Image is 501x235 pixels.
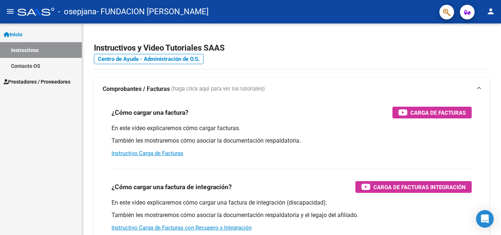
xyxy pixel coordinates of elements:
[111,137,472,145] p: También les mostraremos cómo asociar la documentación respaldatoria.
[96,4,209,20] span: - FUNDACION [PERSON_NAME]
[94,41,489,55] h2: Instructivos y Video Tutoriales SAAS
[392,107,472,118] button: Carga de Facturas
[410,108,466,117] span: Carga de Facturas
[58,4,96,20] span: - osepjana
[111,107,189,118] h3: ¿Cómo cargar una factura?
[4,30,22,38] span: Inicio
[94,54,204,64] a: Centro de Ayuda - Administración de O.S.
[171,85,265,93] span: (haga click aquí para ver los tutoriales)
[94,77,489,101] mat-expansion-panel-header: Comprobantes / Facturas (haga click aquí para ver los tutoriales)
[355,181,472,193] button: Carga de Facturas Integración
[111,199,472,207] p: En este video explicaremos cómo cargar una factura de integración (discapacidad).
[486,7,495,16] mat-icon: person
[373,183,466,192] span: Carga de Facturas Integración
[111,124,472,132] p: En este video explicaremos cómo cargar facturas.
[476,210,494,228] div: Open Intercom Messenger
[6,7,15,16] mat-icon: menu
[103,85,170,93] strong: Comprobantes / Facturas
[111,150,183,157] a: Instructivo Carga de Facturas
[111,211,472,219] p: También les mostraremos cómo asociar la documentación respaldatoria y el legajo del afiliado.
[4,78,70,86] span: Prestadores / Proveedores
[111,224,252,231] a: Instructivo Carga de Facturas con Recupero x Integración
[111,182,232,192] h3: ¿Cómo cargar una factura de integración?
